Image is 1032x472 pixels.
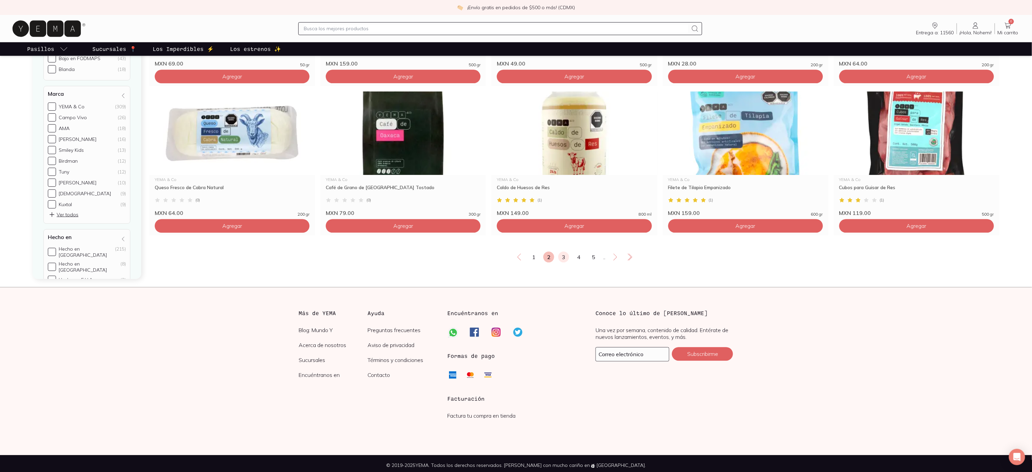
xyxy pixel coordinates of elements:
span: MXN 64.00 [839,60,868,67]
div: (16) [118,136,126,142]
span: ... [603,254,605,260]
input: Kuxtal(9) [48,200,56,208]
h3: Conoce lo último de [PERSON_NAME] [596,309,733,317]
p: Sucursales 📍 [92,45,136,53]
input: mimail@gmail.com [596,347,669,361]
div: Tuny [59,169,69,175]
a: Queso Cabra natural YEMAYEMA & CoQueso Fresco de Cabra Natural(0)MXN 64.00200 gr [149,91,315,216]
a: 6Mi carrito [995,21,1021,36]
input: Smiley Kids(13) [48,146,56,154]
div: (12) [118,158,126,164]
span: 200 gr [298,212,309,216]
p: Pasillos [27,45,54,53]
a: 2 [543,252,554,262]
span: Agregar [736,222,755,229]
button: Agregar [839,70,994,83]
h4: Hecho en [48,234,72,240]
span: MXN 79.00 [326,210,354,216]
div: Blanda [59,66,75,72]
h3: Más de YEMA [299,309,368,317]
span: MXN 159.00 [668,210,700,216]
span: Agregar [564,222,584,229]
img: Filete Tilapia Empanizada YEMA [663,91,828,175]
a: Términos y condiciones [368,357,436,363]
h4: Marca [48,90,64,97]
div: YEMA & Co [155,178,309,182]
img: check [457,4,463,11]
div: Cubos para Guisar de Res [839,184,994,197]
input: Busca los mejores productos [304,24,689,33]
img: Queso Cabra natural YEMA [149,91,315,175]
input: YEMA & Co(309) [48,103,56,111]
span: 200 gr [982,63,994,67]
div: Campo Vivo [59,114,87,121]
div: Open Intercom Messenger [1009,449,1025,465]
div: Café de Grano de [GEOGRAPHIC_DATA] Tostado [326,184,481,197]
button: Agregar [326,70,481,83]
span: 50 gr [300,63,309,67]
input: [DEMOGRAPHIC_DATA](9) [48,189,56,198]
span: 300 gr [469,212,481,216]
span: ¡Hola, Nohemi! [960,30,992,36]
span: Agregar [393,73,413,80]
a: ¡Hola, Nohemi! [957,21,995,36]
div: (215) [115,246,126,258]
a: 4 [573,252,584,262]
img: Caldo de Huesos de Res Artesanal [491,91,657,175]
div: Hecho en E.U.A [59,277,93,283]
div: (8) [120,261,126,273]
div: YEMA & Co [59,104,85,110]
a: Blog: Mundo Y [299,327,368,333]
a: Caldo de Huesos de Res ArtesanalYEMA & CoCaldo de Huesos de Res(1)MXN 149.00800 ml [491,91,657,216]
span: MXN 69.00 [155,60,183,67]
a: Contacto [368,371,436,378]
h3: Ayuda [368,309,436,317]
span: 500 gr [982,212,994,216]
span: ( 0 ) [367,198,371,202]
h3: Facturación [447,395,585,403]
span: 200 gr [811,63,823,67]
button: Agregar [326,219,481,233]
div: [PERSON_NAME] [59,136,96,142]
p: ¡Envío gratis en pedidos de $500 o más! (CDMX) [467,4,575,11]
input: [PERSON_NAME](10) [48,179,56,187]
span: Agregar [564,73,584,80]
a: Preguntas frecuentes [368,327,436,333]
a: Café Grano de Oaxaca Tostado y MolidoYEMA & CoCafé de Grano de [GEOGRAPHIC_DATA] Tostado(0)MXN 79... [320,91,486,216]
div: Marca [43,86,130,224]
div: Hecho en [43,229,130,381]
span: Agregar [393,222,413,229]
h3: Formas de pago [447,352,495,360]
img: Cubos para Guisar de Res YEMA [834,91,999,175]
a: 1 [528,252,539,262]
span: MXN 149.00 [497,210,529,216]
span: MXN 49.00 [497,60,525,67]
span: ( 0 ) [195,198,200,202]
div: Caldo de Huesos de Res [497,184,652,197]
input: [PERSON_NAME](16) [48,135,56,143]
div: (12) [118,169,126,175]
input: Blanda(18) [48,65,56,73]
a: Los estrenos ✨ [229,42,282,56]
div: Filete de Tilapia Empanizado [668,184,823,197]
a: Entrega a: 11560 [914,21,957,36]
a: Filete Tilapia Empanizada YEMAYEMA & CoFilete de Tilapia Empanizado(1)MXN 159.00600 gr [663,91,828,216]
div: Birdman [59,158,78,164]
span: 500 gr [469,63,481,67]
span: MXN 64.00 [155,210,183,216]
span: 500 gr [640,63,652,67]
input: Tuny(12) [48,168,56,176]
button: Agregar [668,219,823,233]
div: [DEMOGRAPHIC_DATA] [59,190,111,197]
a: 5 [588,252,599,262]
span: Agregar [222,73,242,80]
div: Kuxtal [59,201,72,207]
input: Birdman(12) [48,157,56,165]
span: 600 gr [811,212,823,216]
div: Hecho en [GEOGRAPHIC_DATA] [59,246,112,258]
input: Bajo en FODMAPS(43) [48,54,56,62]
div: (3) [120,277,126,283]
p: Los Imperdibles ⚡️ [153,45,214,53]
div: Bajo en FODMAPS [59,55,100,61]
div: YEMA & Co [668,178,823,182]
